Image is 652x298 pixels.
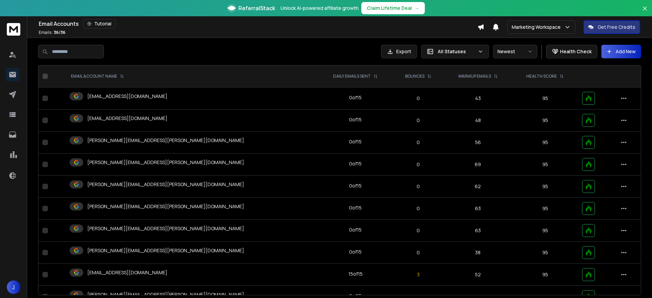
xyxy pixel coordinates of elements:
[560,48,592,55] p: Health Check
[512,198,578,220] td: 95
[87,203,244,210] p: [PERSON_NAME][EMAIL_ADDRESS][PERSON_NAME][DOMAIN_NAME]
[87,159,244,166] p: [PERSON_NAME][EMAIL_ADDRESS][PERSON_NAME][DOMAIN_NAME]
[443,176,512,198] td: 62
[598,24,635,31] p: Get Free Credits
[397,139,439,146] p: 0
[405,74,424,79] p: BOUNCES
[443,264,512,286] td: 52
[7,280,20,294] button: J
[397,183,439,190] p: 0
[280,5,359,12] p: Unlock AI-powered affiliate growth
[87,93,167,100] p: [EMAIL_ADDRESS][DOMAIN_NAME]
[512,132,578,154] td: 95
[349,226,362,233] div: 0 of 15
[458,74,491,79] p: WARMUP EMAILS
[349,138,362,145] div: 0 of 15
[443,110,512,132] td: 48
[39,30,66,35] p: Emails :
[583,20,640,34] button: Get Free Credits
[397,249,439,256] p: 0
[397,161,439,168] p: 0
[443,87,512,110] td: 43
[526,74,557,79] p: HEALTH SCORE
[397,227,439,234] p: 0
[397,117,439,124] p: 0
[546,45,597,58] button: Health Check
[349,116,362,123] div: 0 of 15
[397,271,439,278] p: 3
[87,137,244,144] p: [PERSON_NAME][EMAIL_ADDRESS][PERSON_NAME][DOMAIN_NAME]
[381,45,417,58] button: Export
[443,154,512,176] td: 69
[493,45,537,58] button: Newest
[512,154,578,176] td: 95
[361,2,425,14] button: Claim Lifetime Deal→
[348,271,363,277] div: 15 of 15
[349,94,362,101] div: 0 of 15
[443,198,512,220] td: 63
[397,95,439,102] p: 0
[87,115,167,122] p: [EMAIL_ADDRESS][DOMAIN_NAME]
[443,220,512,242] td: 63
[39,19,477,28] div: Email Accounts
[349,249,362,255] div: 0 of 15
[349,204,362,211] div: 0 of 15
[349,160,362,167] div: 0 of 15
[640,4,649,20] button: Close banner
[512,176,578,198] td: 95
[512,87,578,110] td: 95
[415,5,419,12] span: →
[512,264,578,286] td: 95
[601,45,641,58] button: Add New
[443,132,512,154] td: 56
[512,24,563,31] p: Marketing Workspace
[87,225,244,232] p: [PERSON_NAME][EMAIL_ADDRESS][PERSON_NAME][DOMAIN_NAME]
[83,19,116,28] button: Tutorial
[87,247,244,254] p: [PERSON_NAME][EMAIL_ADDRESS][PERSON_NAME][DOMAIN_NAME]
[87,181,244,188] p: [PERSON_NAME][EMAIL_ADDRESS][PERSON_NAME][DOMAIN_NAME]
[87,269,167,276] p: [EMAIL_ADDRESS][DOMAIN_NAME]
[397,205,439,212] p: 0
[71,74,124,79] div: EMAIL ACCOUNT NAME
[349,182,362,189] div: 0 of 15
[438,48,475,55] p: All Statuses
[87,291,244,298] p: [PERSON_NAME][EMAIL_ADDRESS][PERSON_NAME][DOMAIN_NAME]
[512,220,578,242] td: 95
[512,110,578,132] td: 95
[512,242,578,264] td: 95
[443,242,512,264] td: 38
[54,29,66,35] span: 36 / 36
[238,4,275,12] span: ReferralStack
[333,74,371,79] p: DAILY EMAILS SENT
